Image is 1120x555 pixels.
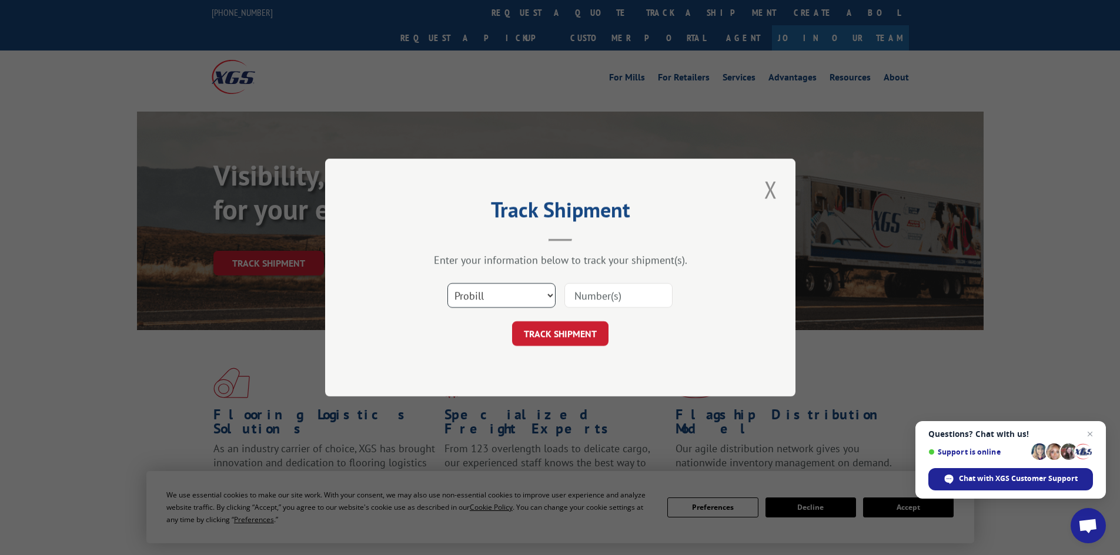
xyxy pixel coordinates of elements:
[384,253,737,267] div: Enter your information below to track your shipment(s).
[959,473,1078,484] span: Chat with XGS Customer Support
[1071,508,1106,543] a: Open chat
[928,448,1027,456] span: Support is online
[928,468,1093,490] span: Chat with XGS Customer Support
[512,321,609,346] button: TRACK SHIPMENT
[384,201,737,224] h2: Track Shipment
[928,429,1093,439] span: Questions? Chat with us!
[761,173,781,206] button: Close modal
[564,283,673,308] input: Number(s)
